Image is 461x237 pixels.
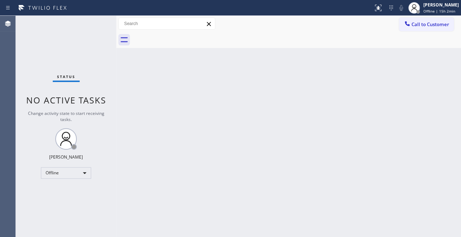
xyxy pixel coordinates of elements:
span: Status [57,74,75,79]
input: Search [119,18,215,29]
div: Offline [41,167,91,179]
button: Mute [396,3,406,13]
span: No active tasks [26,94,106,106]
div: [PERSON_NAME] [49,154,83,160]
div: [PERSON_NAME] [423,2,459,8]
button: Call to Customer [399,18,454,31]
span: Change activity state to start receiving tasks. [28,110,104,122]
span: Call to Customer [411,21,449,28]
span: Offline | 15h 2min [423,9,455,14]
